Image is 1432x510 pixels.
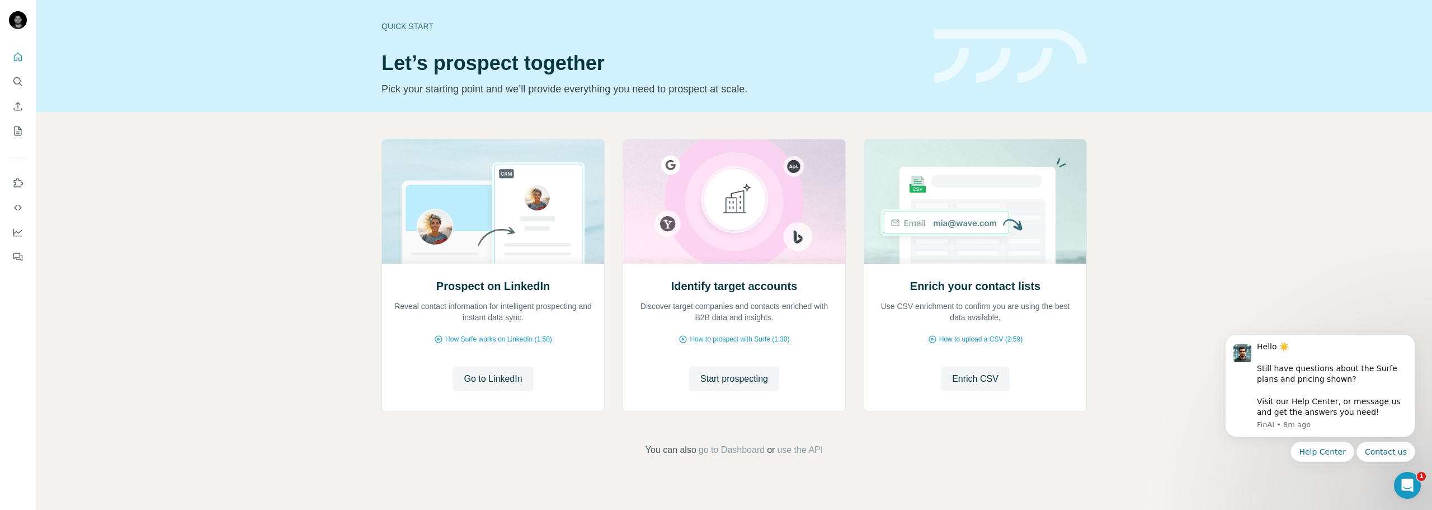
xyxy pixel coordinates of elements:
span: How to prospect with Surfe (1:30) [690,334,789,344]
button: Enrich CSV [9,96,27,116]
span: Go to LinkedIn [464,372,522,386]
h2: Identify target accounts [671,278,798,294]
span: Enrich CSV [952,372,998,386]
span: You can also [646,443,696,457]
button: Quick start [9,47,27,67]
button: Search [9,72,27,92]
iframe: Intercom live chat [1394,472,1421,499]
button: Dashboard [9,222,27,242]
span: How to upload a CSV (2:59) [939,334,1023,344]
img: Identify target accounts [623,139,846,264]
span: 1 [1417,472,1426,481]
button: Start prospecting [689,367,779,391]
button: Go to LinkedIn [453,367,533,391]
button: Feedback [9,247,27,267]
button: go to Dashboard [699,443,765,457]
span: Start prospecting [700,372,768,386]
h2: Enrich your contact lists [910,278,1040,294]
img: Prospect on LinkedIn [381,139,605,264]
h1: Let’s prospect together [381,52,921,74]
div: Quick start [381,21,921,32]
button: My lists [9,121,27,141]
h2: Prospect on LinkedIn [436,278,550,294]
iframe: Intercom notifications message [1208,297,1432,480]
button: use the API [777,443,823,457]
img: Avatar [9,11,27,29]
p: Discover target companies and contacts enriched with B2B data and insights. [634,301,834,323]
p: Use CSV enrichment to confirm you are using the best data available. [875,301,1075,323]
button: Use Surfe API [9,198,27,218]
p: Reveal contact information for intelligent prospecting and instant data sync. [393,301,593,323]
span: or [767,443,775,457]
img: banner [934,29,1087,83]
span: How Surfe works on LinkedIn (1:58) [445,334,552,344]
img: Enrich your contact lists [864,139,1087,264]
button: Enrich CSV [941,367,1010,391]
p: Pick your starting point and we’ll provide everything you need to prospect at scale. [381,81,921,97]
button: Use Surfe on LinkedIn [9,173,27,193]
